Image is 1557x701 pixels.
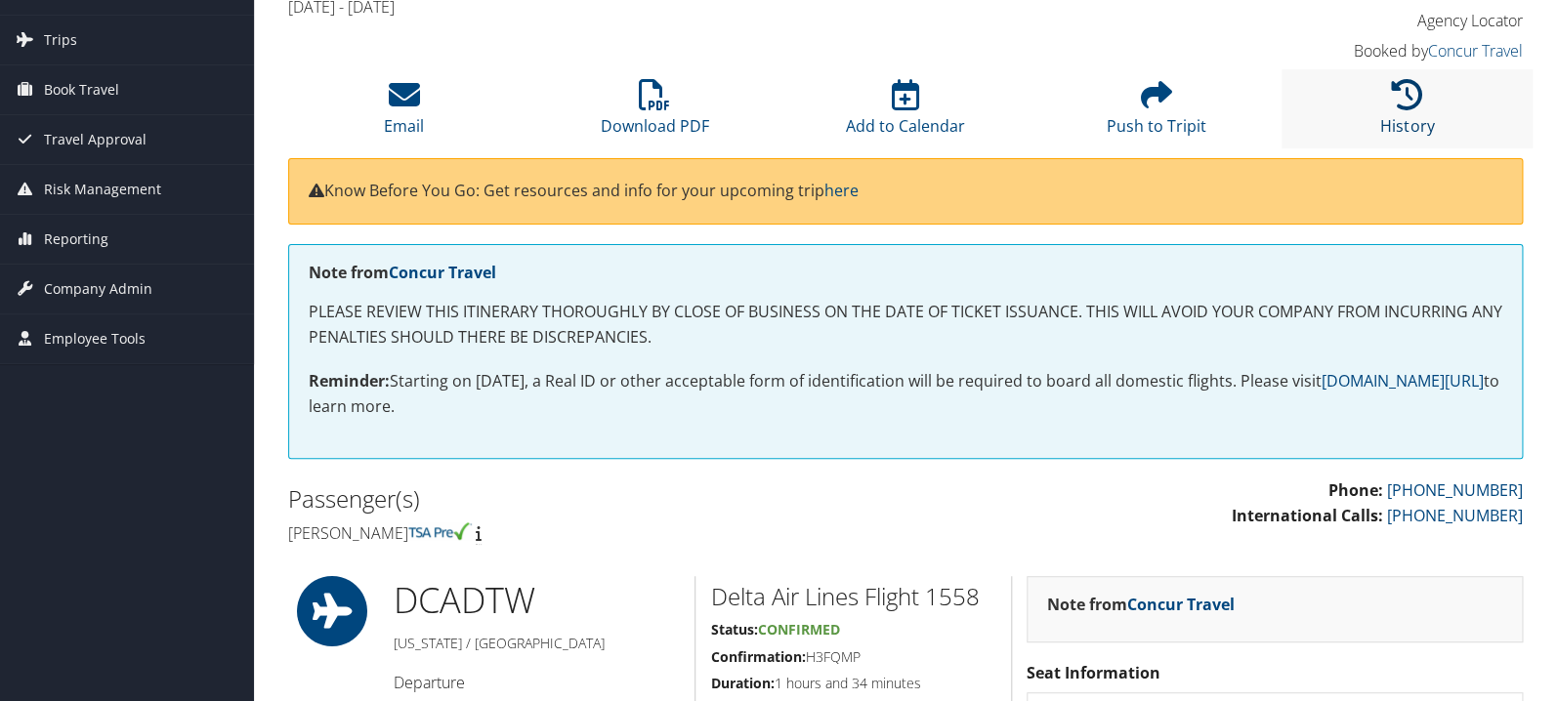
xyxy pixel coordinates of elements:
[601,90,709,137] a: Download PDF
[1047,594,1235,615] strong: Note from
[1380,90,1434,137] a: History
[1027,662,1160,683] strong: Seat Information
[309,179,1502,204] p: Know Before You Go: Get resources and info for your upcoming trip
[710,647,996,667] h5: H3FQMP
[757,620,839,639] span: Confirmed
[824,180,859,201] a: here
[1428,40,1523,62] a: Concur Travel
[710,647,805,666] strong: Confirmation:
[288,482,891,515] h2: Passenger(s)
[309,262,496,283] strong: Note from
[394,576,681,625] h1: DCA DTW
[1387,505,1523,526] a: [PHONE_NUMBER]
[1237,40,1524,62] h4: Booked by
[384,90,424,137] a: Email
[389,262,496,283] a: Concur Travel
[44,16,77,64] span: Trips
[44,165,161,214] span: Risk Management
[288,522,891,544] h4: [PERSON_NAME]
[1237,10,1524,31] h4: Agency Locator
[846,90,965,137] a: Add to Calendar
[44,215,108,264] span: Reporting
[394,634,681,653] h5: [US_STATE] / [GEOGRAPHIC_DATA]
[309,370,390,392] strong: Reminder:
[710,620,757,639] strong: Status:
[309,300,1502,350] p: PLEASE REVIEW THIS ITINERARY THOROUGHLY BY CLOSE OF BUSINESS ON THE DATE OF TICKET ISSUANCE. THIS...
[394,672,681,693] h4: Departure
[710,674,774,692] strong: Duration:
[1328,479,1383,501] strong: Phone:
[1232,505,1383,526] strong: International Calls:
[1387,479,1523,501] a: [PHONE_NUMBER]
[1127,594,1235,615] a: Concur Travel
[44,115,147,164] span: Travel Approval
[1107,90,1206,137] a: Push to Tripit
[44,65,119,114] span: Book Travel
[44,314,146,363] span: Employee Tools
[309,369,1502,419] p: Starting on [DATE], a Real ID or other acceptable form of identification will be required to boar...
[44,265,152,313] span: Company Admin
[710,580,996,613] h2: Delta Air Lines Flight 1558
[408,522,472,540] img: tsa-precheck.png
[710,674,996,693] h5: 1 hours and 34 minutes
[1322,370,1484,392] a: [DOMAIN_NAME][URL]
